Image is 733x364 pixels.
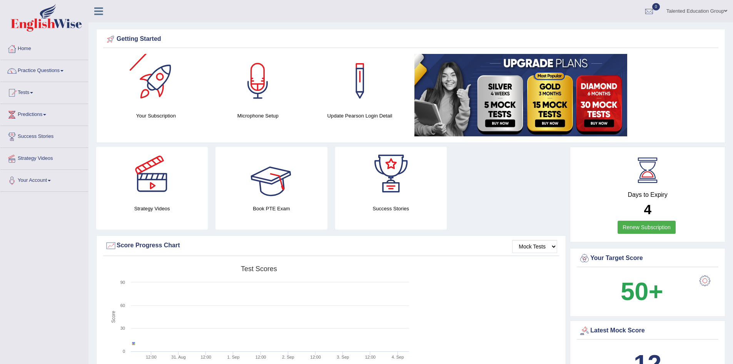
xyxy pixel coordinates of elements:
a: Strategy Videos [0,148,88,167]
a: Your Account [0,170,88,189]
tspan: 31. Aug [171,355,185,359]
b: 4 [644,202,651,217]
text: 30 [120,326,125,330]
div: Latest Mock Score [579,325,716,337]
text: 60 [120,303,125,308]
a: Tests [0,82,88,101]
text: 12:00 [200,355,211,359]
tspan: 2. Sep [282,355,294,359]
tspan: 4. Sep [392,355,404,359]
tspan: Score [111,311,116,323]
h4: Strategy Videos [96,205,208,213]
text: 0 [123,349,125,354]
h4: Microphone Setup [211,112,305,120]
img: small5.jpg [414,54,627,136]
text: 90 [120,280,125,285]
text: 12:00 [365,355,376,359]
tspan: 3. Sep [337,355,349,359]
b: 50+ [621,277,663,305]
h4: Your Subscription [109,112,203,120]
text: 12:00 [146,355,157,359]
h4: Book PTE Exam [215,205,327,213]
a: Renew Subscription [618,221,676,234]
a: Success Stories [0,126,88,145]
h4: Days to Expiry [579,191,716,198]
div: Score Progress Chart [105,240,557,252]
a: Practice Questions [0,60,88,79]
div: Getting Started [105,34,716,45]
span: 0 [652,3,660,10]
text: 12:00 [310,355,321,359]
h4: Update Pearson Login Detail [313,112,407,120]
div: Your Target Score [579,253,716,264]
tspan: Test scores [241,265,277,273]
h4: Success Stories [335,205,447,213]
a: Predictions [0,104,88,123]
text: 12:00 [255,355,266,359]
tspan: 1. Sep [227,355,239,359]
a: Home [0,38,88,57]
